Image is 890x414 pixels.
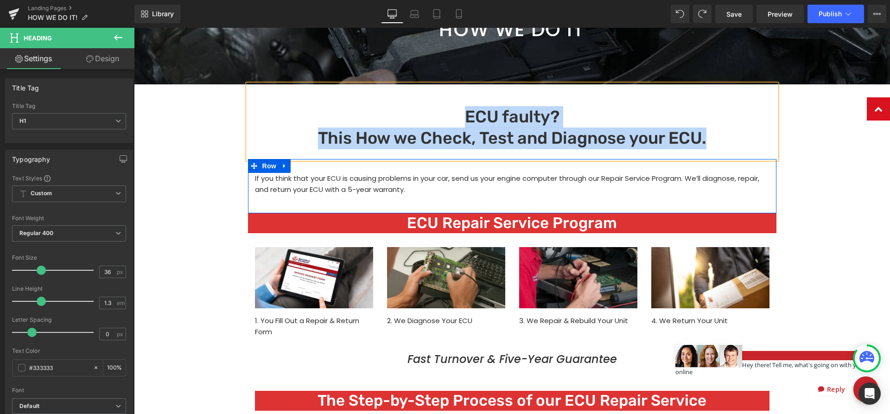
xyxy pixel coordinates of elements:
[121,363,636,383] h3: The Step-by-Step Process of our ECU Repair Service
[145,131,157,145] a: Expand / Collapse
[134,5,180,23] a: New Library
[28,5,134,12] a: Landing Pages
[541,317,564,339] img: agent1.png
[12,317,126,323] div: Letter Spacing
[121,287,239,310] div: 1. You Fill Out a Repair & Return Form
[29,363,89,373] input: Color
[381,5,403,23] a: Desktop
[253,287,371,299] div: 2. We Diagnose Your ECU
[385,287,503,299] div: 3. We Repair & Rebuild Your Unit
[117,269,125,275] span: px
[12,103,126,109] div: Title Tag
[69,48,136,69] a: Design
[103,360,126,376] div: %
[12,79,39,92] div: Title Tag
[448,5,470,23] a: Mobile
[28,14,77,21] span: HOW WE DO IT!
[693,5,712,23] button: Redo
[756,5,804,23] a: Preview
[426,5,448,23] a: Tablet
[768,9,793,19] span: Preview
[12,387,126,394] div: Font
[19,229,54,236] b: Regular 400
[117,300,125,306] span: em
[564,317,586,339] img: agent3.png
[117,331,125,337] span: px
[121,145,636,167] div: If you think that your ECU is causing problems in your car, send us your engine computer through ...
[671,5,689,23] button: Undo
[31,190,52,197] b: Custom
[19,402,39,410] i: Default
[12,348,126,354] div: Text Color
[586,317,608,339] img: agent5.png
[24,34,52,42] span: Heading
[12,255,126,261] div: Font Size
[403,5,426,23] a: Laptop
[541,339,608,349] div: online
[114,78,642,122] h1: ECU faulty? This How we Check, Test and Diagnose your ECU.
[858,382,881,405] div: Open Intercom Messenger
[12,150,50,163] div: Typography
[807,5,864,23] button: Publish
[12,286,126,292] div: Line Height
[126,131,145,145] span: Row
[868,5,886,23] button: More
[273,324,483,339] span: Fast Turnover & Five-Year Guarantee
[819,10,842,18] span: Publish
[680,355,715,368] button: Reply
[517,287,636,299] div: 4. We Return Your Unit
[114,185,642,205] h3: ECU Repair Service Program
[12,174,126,182] div: Text Styles
[726,9,742,19] span: Save
[12,215,126,222] div: Font Weight
[608,332,744,342] div: Hey there! Tell me, what's going on with your car?
[152,10,174,18] span: Library
[19,117,26,124] b: H1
